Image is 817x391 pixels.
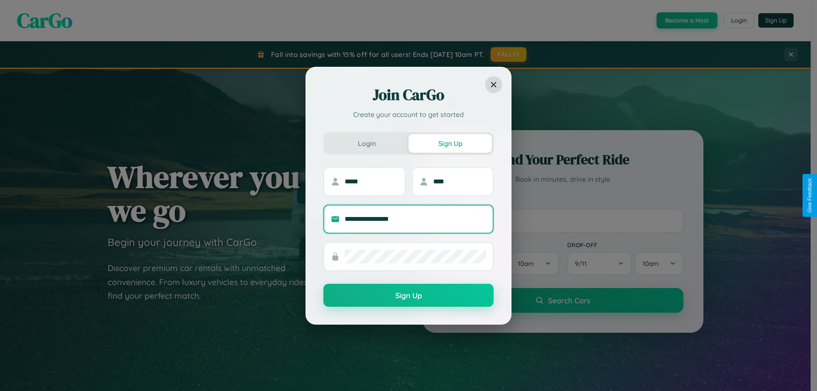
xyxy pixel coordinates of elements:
p: Create your account to get started [323,109,494,120]
button: Sign Up [408,134,492,153]
button: Login [325,134,408,153]
h2: Join CarGo [323,85,494,105]
div: Give Feedback [807,178,813,213]
button: Sign Up [323,284,494,307]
